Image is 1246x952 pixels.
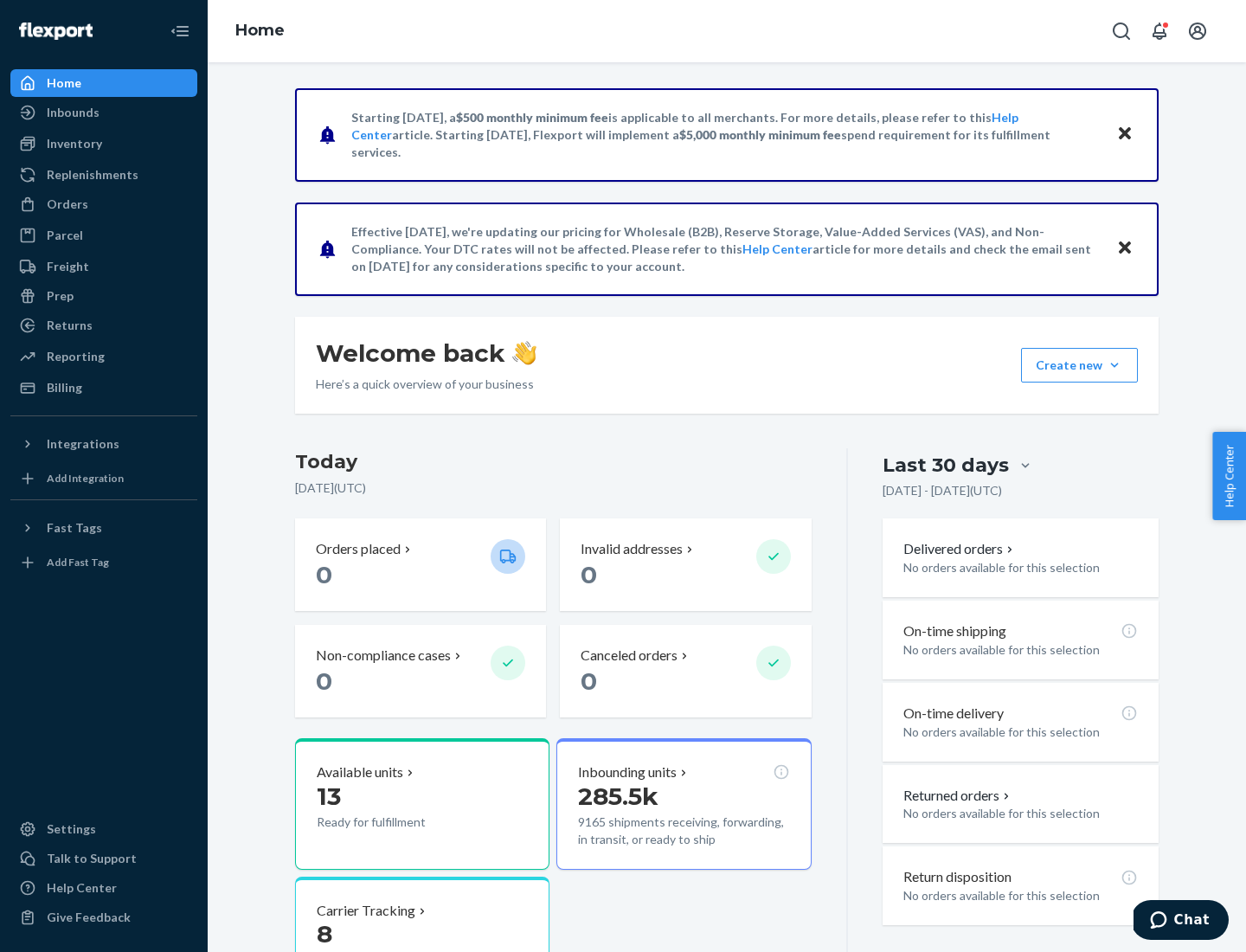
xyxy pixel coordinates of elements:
div: Reporting [47,348,105,365]
button: Open notifications [1142,14,1177,48]
span: 0 [316,560,332,589]
p: 9165 shipments receiving, forwarding, in transit, or ready to ship [578,814,789,848]
p: Inbounding units [578,762,677,782]
button: Fast Tags [10,514,197,542]
button: Invalid addresses 0 [560,518,811,611]
p: Effective [DATE], we're updating our pricing for Wholesale (B2B), Reserve Storage, Value-Added Se... [351,223,1100,275]
a: Prep [10,282,197,310]
p: Canceled orders [581,646,678,666]
div: Give Feedback [47,909,131,926]
a: Home [235,21,285,40]
div: Orders [47,196,88,213]
span: 0 [581,666,597,696]
a: Inventory [10,130,197,158]
div: Integrations [47,435,119,453]
img: hand-wave emoji [512,341,536,365]
span: 0 [581,560,597,589]
a: Returns [10,312,197,339]
a: Orders [10,190,197,218]
span: 8 [317,919,332,949]
span: $5,000 monthly minimum fee [679,127,841,142]
a: Add Fast Tag [10,549,197,576]
button: Returned orders [903,786,1013,806]
a: Parcel [10,222,197,249]
div: Last 30 days [883,452,1009,479]
p: No orders available for this selection [903,724,1138,741]
a: Settings [10,815,197,843]
p: [DATE] - [DATE] ( UTC ) [883,482,1002,499]
button: Canceled orders 0 [560,625,811,717]
a: Home [10,69,197,97]
button: Delivered orders [903,539,1017,559]
h3: Today [295,448,812,476]
p: Return disposition [903,867,1012,887]
p: Invalid addresses [581,539,683,559]
a: Help Center [742,241,812,256]
a: Freight [10,253,197,280]
button: Available units13Ready for fulfillment [295,738,549,870]
img: Flexport logo [19,23,93,40]
span: 285.5k [578,782,658,811]
button: Close [1114,122,1136,147]
p: On-time delivery [903,704,1004,724]
div: Replenishments [47,166,138,183]
span: 0 [316,666,332,696]
a: Help Center [10,874,197,902]
div: Help Center [47,879,117,897]
button: Close Navigation [163,14,197,48]
div: Billing [47,379,82,396]
button: Create new [1021,348,1138,383]
p: No orders available for this selection [903,559,1138,576]
p: Non-compliance cases [316,646,451,666]
a: Inbounds [10,99,197,126]
button: Non-compliance cases 0 [295,625,546,717]
p: Starting [DATE], a is applicable to all merchants. For more details, please refer to this article... [351,109,1100,161]
p: Orders placed [316,539,401,559]
div: Add Integration [47,471,124,486]
a: Billing [10,374,197,402]
button: Give Feedback [10,904,197,931]
div: Freight [47,258,89,275]
button: Open Search Box [1104,14,1139,48]
div: Prep [47,287,74,305]
h1: Welcome back [316,338,536,369]
p: Ready for fulfillment [317,814,477,831]
div: Inbounds [47,104,100,121]
a: Replenishments [10,161,197,189]
p: Carrier Tracking [317,901,415,921]
ol: breadcrumbs [222,6,299,56]
iframe: Opens a widget where you can chat to one of our agents [1134,900,1229,943]
button: Open account menu [1180,14,1215,48]
button: Help Center [1212,432,1246,520]
p: Here’s a quick overview of your business [316,376,536,393]
p: On-time shipping [903,621,1006,641]
p: No orders available for this selection [903,641,1138,659]
a: Add Integration [10,465,197,492]
p: [DATE] ( UTC ) [295,479,812,497]
span: $500 monthly minimum fee [456,110,608,125]
div: Inventory [47,135,102,152]
p: Available units [317,762,403,782]
div: Add Fast Tag [47,555,109,569]
div: Home [47,74,81,92]
div: Returns [47,317,93,334]
button: Inbounding units285.5k9165 shipments receiving, forwarding, in transit, or ready to ship [556,738,811,870]
button: Integrations [10,430,197,458]
p: No orders available for this selection [903,887,1138,904]
button: Talk to Support [10,845,197,872]
div: Talk to Support [47,850,137,867]
p: No orders available for this selection [903,805,1138,822]
button: Orders placed 0 [295,518,546,611]
div: Fast Tags [47,519,102,537]
div: Parcel [47,227,83,244]
div: Settings [47,820,96,838]
button: Close [1114,236,1136,261]
span: 13 [317,782,341,811]
a: Reporting [10,343,197,370]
